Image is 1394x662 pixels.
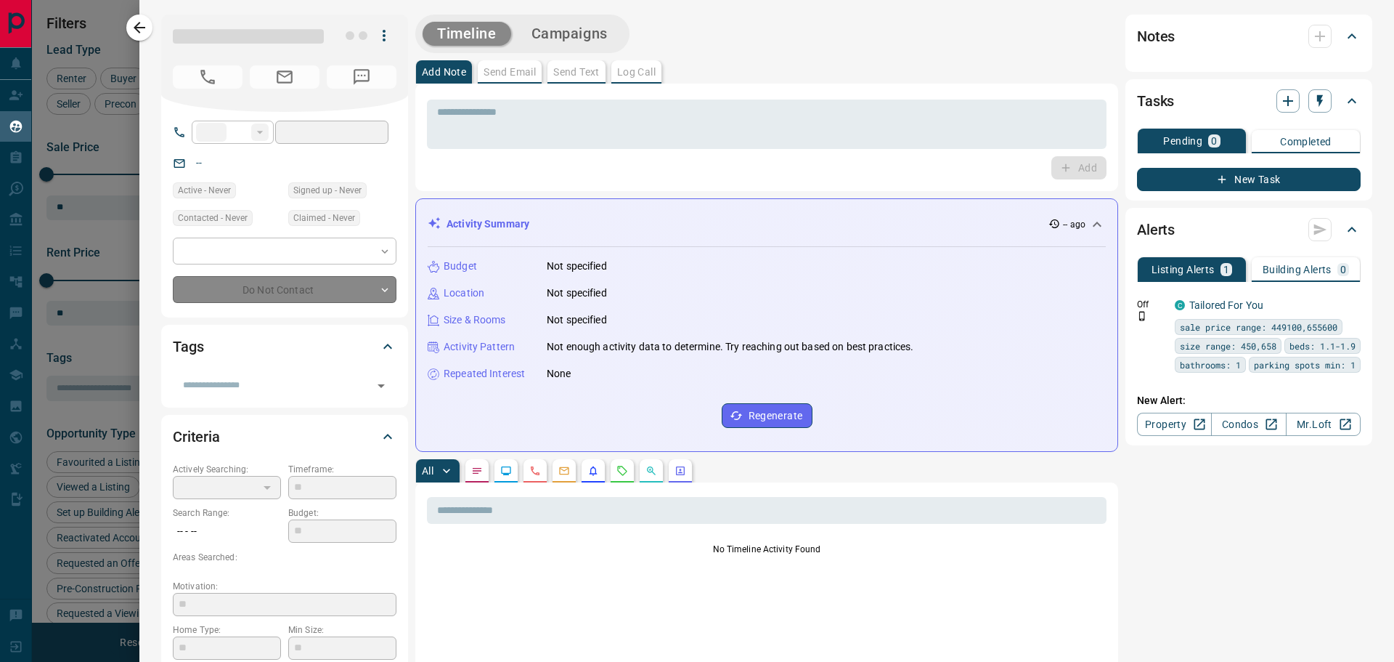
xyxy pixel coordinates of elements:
[1063,218,1085,231] p: -- ago
[1180,339,1276,353] span: size range: 450,658
[471,465,483,477] svg: Notes
[547,312,607,328] p: Not specified
[428,211,1106,238] div: Activity Summary-- ago
[173,425,220,448] h2: Criteria
[547,366,571,382] p: None
[173,520,281,544] p: -- - --
[500,465,512,477] svg: Lead Browsing Activity
[327,65,396,89] span: No Number
[173,506,281,520] p: Search Range:
[422,67,466,77] p: Add Note
[1189,299,1263,311] a: Tailored For You
[444,286,484,301] p: Location
[173,623,281,637] p: Home Type:
[674,465,686,477] svg: Agent Actions
[1137,89,1174,113] h2: Tasks
[173,580,396,593] p: Motivation:
[587,465,599,477] svg: Listing Alerts
[1223,265,1229,275] p: 1
[1137,218,1175,241] h2: Alerts
[173,463,281,476] p: Actively Searching:
[250,65,319,89] span: No Email
[196,157,202,169] a: --
[1263,265,1332,275] p: Building Alerts
[422,466,433,476] p: All
[178,183,231,198] span: Active - Never
[1163,136,1202,146] p: Pending
[444,312,506,328] p: Size & Rooms
[173,65,242,89] span: No Number
[173,276,396,303] div: Do Not Contact
[1137,393,1361,408] p: New Alert:
[1180,320,1337,334] span: sale price range: 449100,655600
[558,465,570,477] svg: Emails
[293,211,355,225] span: Claimed - Never
[1137,19,1361,54] div: Notes
[517,22,622,46] button: Campaigns
[1137,311,1147,321] svg: Push Notification Only
[1286,413,1361,436] a: Mr.Loft
[547,339,914,355] p: Not enough activity data to determine. Try reaching out based on best practices.
[547,259,607,274] p: Not specified
[722,403,812,428] button: Regenerate
[616,465,628,477] svg: Requests
[288,623,396,637] p: Min Size:
[173,551,396,564] p: Areas Searched:
[427,543,1106,556] p: No Timeline Activity Found
[1211,136,1217,146] p: 0
[1137,168,1361,191] button: New Task
[173,329,396,364] div: Tags
[1137,413,1212,436] a: Property
[1137,212,1361,247] div: Alerts
[288,506,396,520] p: Budget:
[1137,298,1166,311] p: Off
[1211,413,1286,436] a: Condos
[1152,265,1215,275] p: Listing Alerts
[444,366,525,382] p: Repeated Interest
[444,339,515,355] p: Activity Pattern
[444,259,477,274] p: Budget
[423,22,511,46] button: Timeline
[293,183,362,198] span: Signed up - Never
[288,463,396,476] p: Timeframe:
[1254,358,1356,372] span: parking spots min: 1
[1180,358,1241,372] span: bathrooms: 1
[547,286,607,301] p: Not specified
[173,335,203,358] h2: Tags
[173,419,396,454] div: Criteria
[1175,300,1185,310] div: condos.ca
[1137,84,1361,118] div: Tasks
[1280,137,1332,147] p: Completed
[371,376,391,396] button: Open
[645,465,657,477] svg: Opportunities
[1289,339,1356,353] span: beds: 1.1-1.9
[178,211,248,225] span: Contacted - Never
[447,217,529,232] p: Activity Summary
[1137,25,1175,48] h2: Notes
[529,465,541,477] svg: Calls
[1340,265,1346,275] p: 0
